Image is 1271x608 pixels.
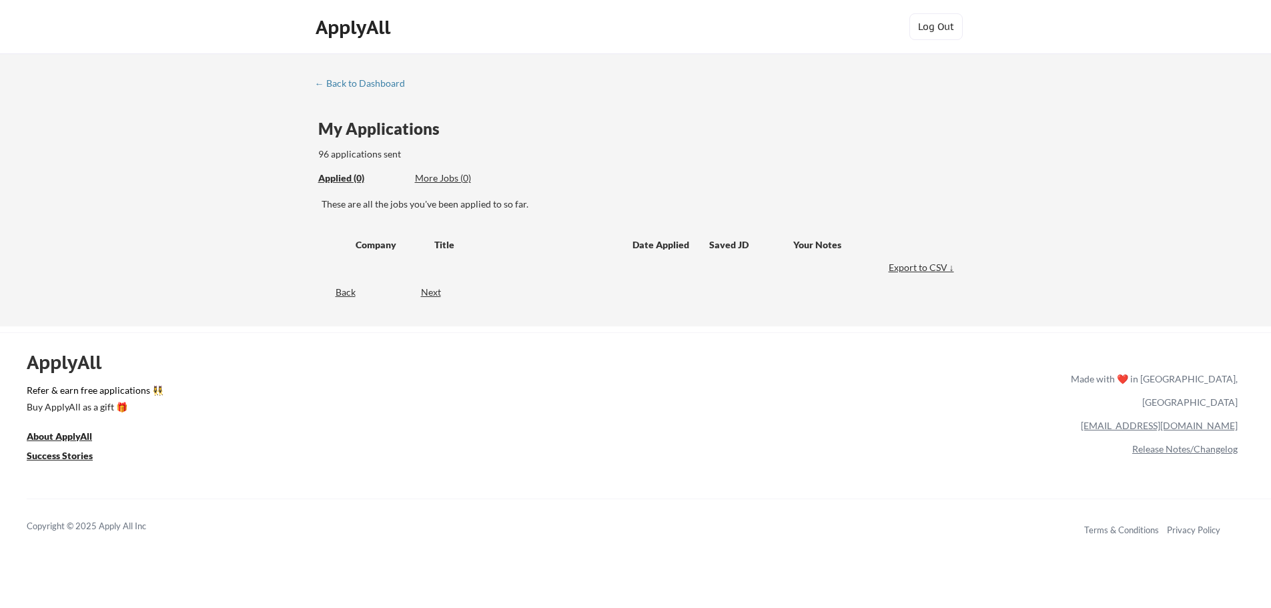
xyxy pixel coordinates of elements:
[318,147,576,161] div: 96 applications sent
[793,238,945,252] div: Your Notes
[421,286,456,299] div: Next
[318,172,405,185] div: Applied (0)
[1167,525,1220,535] a: Privacy Policy
[27,429,111,446] a: About ApplyAll
[1066,367,1238,414] div: Made with ❤️ in [GEOGRAPHIC_DATA], [GEOGRAPHIC_DATA]
[27,448,111,465] a: Success Stories
[909,13,963,40] button: Log Out
[27,450,93,461] u: Success Stories
[1081,420,1238,431] a: [EMAIL_ADDRESS][DOMAIN_NAME]
[316,16,394,39] div: ApplyAll
[27,402,160,412] div: Buy ApplyAll as a gift 🎁
[1132,443,1238,454] a: Release Notes/Changelog
[27,430,92,442] u: About ApplyAll
[315,78,415,91] a: ← Back to Dashboard
[356,238,422,252] div: Company
[415,172,513,185] div: More Jobs (0)
[415,172,513,186] div: These are job applications we think you'd be a good fit for, but couldn't apply you to automatica...
[27,386,792,400] a: Refer & earn free applications 👯‍♀️
[27,520,180,533] div: Copyright © 2025 Apply All Inc
[709,232,793,256] div: Saved JD
[1084,525,1159,535] a: Terms & Conditions
[434,238,620,252] div: Title
[318,172,405,186] div: These are all the jobs you've been applied to so far.
[27,400,160,416] a: Buy ApplyAll as a gift 🎁
[27,351,117,374] div: ApplyAll
[315,79,415,88] div: ← Back to Dashboard
[315,286,356,299] div: Back
[632,238,691,252] div: Date Applied
[889,261,957,274] div: Export to CSV ↓
[318,121,450,137] div: My Applications
[322,198,957,211] div: These are all the jobs you've been applied to so far.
